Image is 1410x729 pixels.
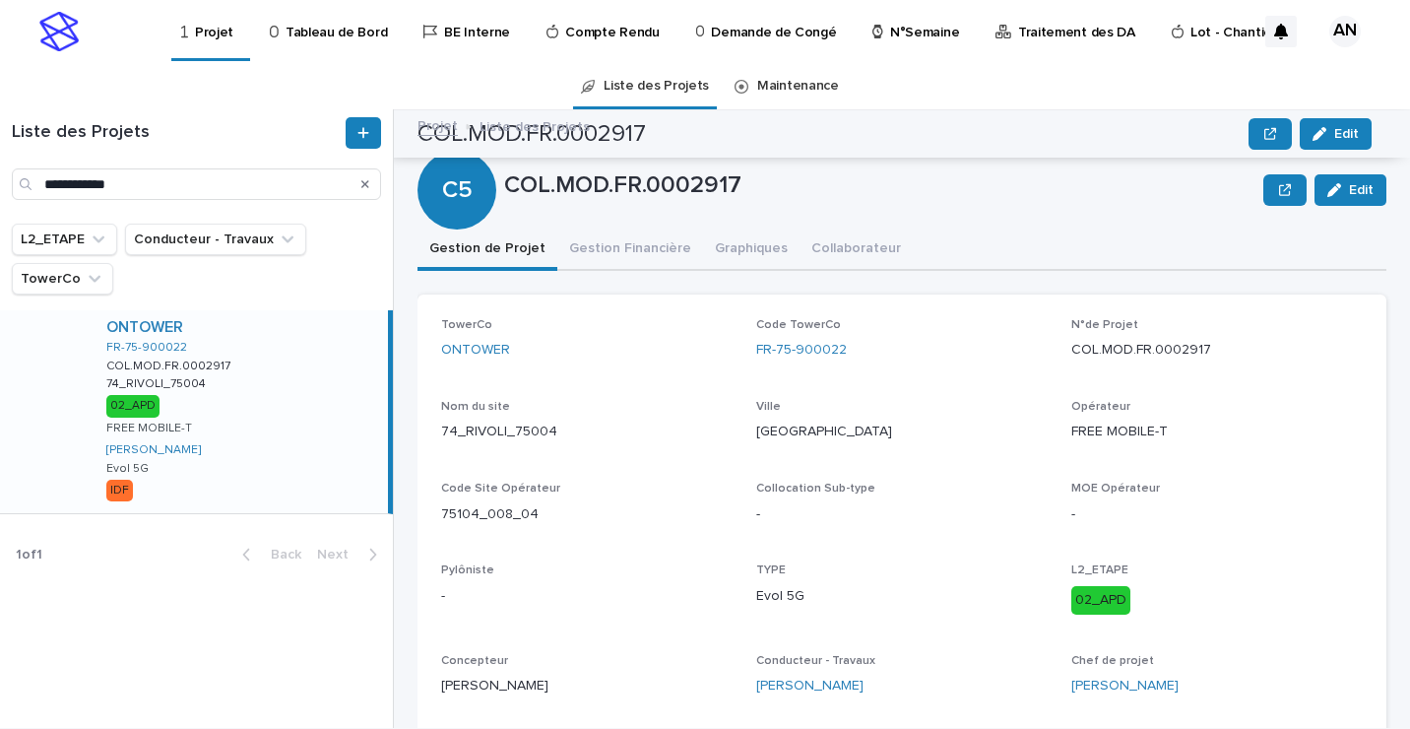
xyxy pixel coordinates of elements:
[12,168,381,200] input: Search
[1071,564,1128,576] span: L2_ETAPE
[106,443,201,457] a: [PERSON_NAME]
[441,676,733,696] p: [PERSON_NAME]
[1071,319,1138,331] span: N°de Projet
[441,564,494,576] span: Pylôniste
[441,340,510,361] a: ONTOWER
[12,263,113,295] button: TowerCo
[1314,174,1386,206] button: Edit
[441,401,510,413] span: Nom du site
[1071,504,1363,525] p: -
[309,546,393,563] button: Next
[756,655,875,667] span: Conducteur - Travaux
[39,12,79,51] img: stacker-logo-s-only.png
[1071,655,1154,667] span: Chef de projet
[106,480,133,501] div: IDF
[504,171,1255,200] p: COL.MOD.FR.0002917
[703,230,800,271] button: Graphiques
[1071,586,1130,615] div: 02_APD
[756,586,1048,607] p: Evol 5G
[1071,340,1363,361] p: COL.MOD.FR.0002917
[756,504,1048,525] p: -
[441,655,508,667] span: Concepteur
[756,422,1048,442] p: [GEOGRAPHIC_DATA]
[259,548,301,562] span: Back
[441,319,492,331] span: TowerCo
[756,676,864,696] a: [PERSON_NAME]
[1071,483,1160,495] span: MOE Opérateur
[106,356,234,373] p: COL.MOD.FR.0002917
[106,373,210,391] p: 74_RIVOLI_75004
[317,548,360,562] span: Next
[756,319,841,331] span: Code TowerCo
[800,230,913,271] button: Collaborateur
[441,422,733,442] p: 74_RIVOLI_75004
[1329,16,1361,47] div: AN
[106,395,160,417] div: 02_APD
[1071,676,1179,696] a: [PERSON_NAME]
[12,224,117,255] button: L2_ETAPE
[417,230,557,271] button: Gestion de Projet
[756,564,786,576] span: TYPE
[106,462,149,476] p: Evol 5G
[106,422,192,435] p: FREE MOBILE-T
[604,63,709,109] a: Liste des Projets
[756,401,781,413] span: Ville
[106,318,183,337] a: ONTOWER
[1349,183,1374,197] span: Edit
[756,483,875,495] span: Collocation Sub-type
[417,113,458,136] a: Projet
[226,546,309,563] button: Back
[106,341,187,355] a: FR-75-900022
[441,504,733,525] p: 75104_008_04
[480,114,590,136] p: Liste des Projets
[441,586,733,607] p: -
[1071,401,1130,413] span: Opérateur
[125,224,306,255] button: Conducteur - Travaux
[12,122,342,144] h1: Liste des Projets
[557,230,703,271] button: Gestion Financière
[757,63,839,109] a: Maintenance
[417,97,496,204] div: C5
[1071,422,1363,442] p: FREE MOBILE-T
[441,483,560,495] span: Code Site Opérateur
[756,340,847,361] a: FR-75-900022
